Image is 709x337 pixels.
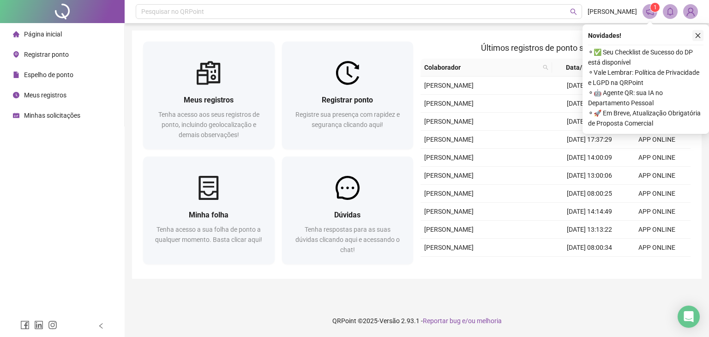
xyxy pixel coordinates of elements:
td: APP ONLINE [623,185,691,203]
span: Registrar ponto [24,51,69,58]
td: [DATE] 08:11:03 [556,113,623,131]
span: ⚬ 🤖 Agente QR: sua IA no Departamento Pessoal [588,88,703,108]
span: left [98,323,104,329]
td: APP ONLINE [623,221,691,239]
sup: 1 [650,3,660,12]
span: Colaborador [424,62,539,72]
span: schedule [13,112,19,119]
div: Open Intercom Messenger [678,306,700,328]
span: search [570,8,577,15]
span: Meus registros [184,96,234,104]
td: APP ONLINE [623,257,691,275]
span: search [543,65,548,70]
span: environment [13,51,19,58]
span: Registrar ponto [322,96,373,104]
span: [PERSON_NAME] [424,208,474,215]
span: ⚬ ✅ Seu Checklist de Sucesso do DP está disponível [588,47,703,67]
span: Tenha respostas para as suas dúvidas clicando aqui e acessando o chat! [295,226,400,253]
span: Versão [379,317,400,325]
td: APP ONLINE [623,167,691,185]
span: Minhas solicitações [24,112,80,119]
span: 1 [654,4,657,11]
span: ⚬ 🚀 Em Breve, Atualização Obrigatória de Proposta Comercial [588,108,703,128]
span: search [541,60,550,74]
td: [DATE] 17:40:26 [556,257,623,275]
td: [DATE] 13:00:06 [556,167,623,185]
a: Minha folhaTenha acesso a sua folha de ponto a qualquer momento. Basta clicar aqui! [143,156,275,264]
span: ⚬ Vale Lembrar: Política de Privacidade e LGPD na QRPoint [588,67,703,88]
footer: QRPoint © 2025 - 2.93.1 - [125,305,709,337]
td: APP ONLINE [623,149,691,167]
span: bell [666,7,674,16]
span: Últimos registros de ponto sincronizados [481,43,630,53]
span: [PERSON_NAME] [424,244,474,251]
span: [PERSON_NAME] [424,82,474,89]
span: [PERSON_NAME] [424,154,474,161]
td: [DATE] 14:14:49 [556,203,623,221]
span: instagram [48,320,57,330]
td: APP ONLINE [623,131,691,149]
span: close [695,32,701,39]
a: Registrar pontoRegistre sua presença com rapidez e segurança clicando aqui! [282,42,414,149]
span: [PERSON_NAME] [424,172,474,179]
span: Registre sua presença com rapidez e segurança clicando aqui! [295,111,400,128]
span: Tenha acesso a sua folha de ponto a qualquer momento. Basta clicar aqui! [155,226,262,243]
td: APP ONLINE [623,203,691,221]
span: Dúvidas [334,211,361,219]
span: [PERSON_NAME] [424,136,474,143]
span: Meus registros [24,91,66,99]
span: [PERSON_NAME] [424,100,474,107]
span: notification [646,7,654,16]
td: APP ONLINE [623,239,691,257]
span: [PERSON_NAME] [424,226,474,233]
span: Tenha acesso aos seus registros de ponto, incluindo geolocalização e demais observações! [158,111,259,138]
span: Espelho de ponto [24,71,73,78]
span: [PERSON_NAME] [424,118,474,125]
span: file [13,72,19,78]
span: Novidades ! [588,30,621,41]
td: [DATE] 13:00:06 [556,95,623,113]
td: [DATE] 14:00:09 [556,149,623,167]
td: [DATE] 08:00:25 [556,185,623,203]
span: clock-circle [13,92,19,98]
a: DúvidasTenha respostas para as suas dúvidas clicando aqui e acessando o chat! [282,156,414,264]
td: [DATE] 13:13:22 [556,221,623,239]
th: Data/Hora [552,59,618,77]
td: [DATE] 17:37:29 [556,131,623,149]
span: home [13,31,19,37]
span: [PERSON_NAME] [588,6,637,17]
td: [DATE] 14:00:13 [556,77,623,95]
span: Reportar bug e/ou melhoria [423,317,502,325]
a: Meus registrosTenha acesso aos seus registros de ponto, incluindo geolocalização e demais observa... [143,42,275,149]
span: linkedin [34,320,43,330]
span: Minha folha [189,211,228,219]
td: [DATE] 08:00:34 [556,239,623,257]
img: 23310 [684,5,697,18]
span: Data/Hora [556,62,607,72]
span: facebook [20,320,30,330]
span: [PERSON_NAME] [424,190,474,197]
span: Página inicial [24,30,62,38]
